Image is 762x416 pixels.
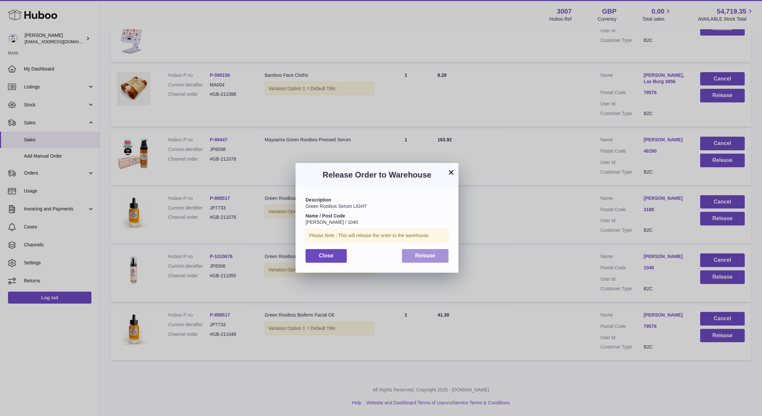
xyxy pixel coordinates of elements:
[402,249,449,263] button: Release
[319,253,333,258] span: Close
[415,253,436,258] span: Release
[306,249,347,263] button: Close
[306,219,358,225] span: [PERSON_NAME] / 1040
[306,204,367,209] span: Green Rooibos Serum LIGHT
[306,229,448,242] div: Please Note : This will release the order to the warehouse
[306,170,448,180] h3: Release Order to Warehouse
[447,168,455,176] button: ×
[306,197,331,203] strong: Description
[306,213,345,218] strong: Name / Post Code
